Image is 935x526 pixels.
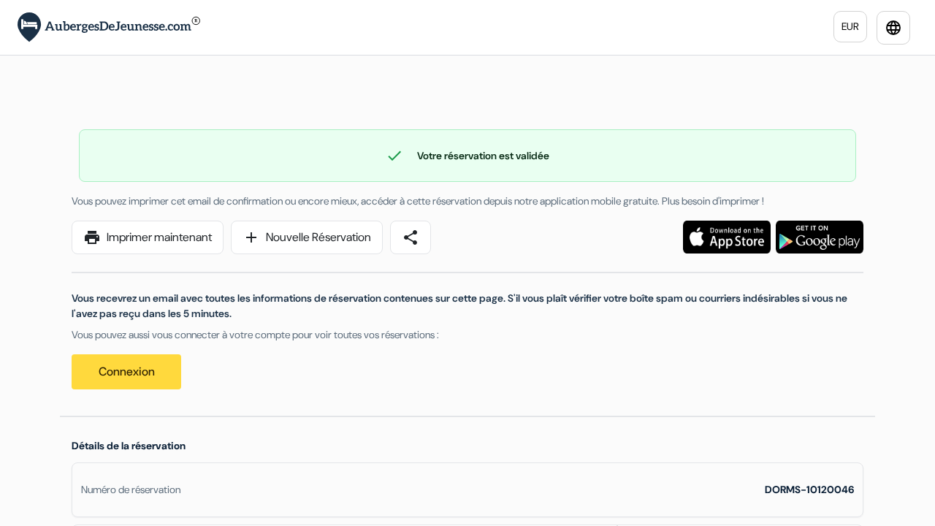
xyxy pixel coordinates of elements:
[81,482,180,498] div: Numéro de réservation
[776,221,863,254] img: Téléchargez l'application gratuite
[243,229,260,246] span: add
[390,221,431,254] a: share
[683,221,771,254] img: Téléchargez l'application gratuite
[72,354,181,389] a: Connexion
[72,194,764,207] span: Vous pouvez imprimer cet email de confirmation ou encore mieux, accéder à cette réservation depui...
[72,221,224,254] a: printImprimer maintenant
[231,221,383,254] a: addNouvelle Réservation
[386,147,403,164] span: check
[80,147,855,164] div: Votre réservation est validée
[18,12,200,42] img: AubergesDeJeunesse.com
[402,229,419,246] span: share
[83,229,101,246] span: print
[72,439,186,452] span: Détails de la réservation
[885,19,902,37] i: language
[765,483,854,496] strong: DORMS-10120046
[877,11,910,45] a: language
[72,291,863,321] p: Vous recevrez un email avec toutes les informations de réservation contenues sur cette page. S'il...
[72,327,863,343] p: Vous pouvez aussi vous connecter à votre compte pour voir toutes vos réservations :
[833,11,867,42] a: EUR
